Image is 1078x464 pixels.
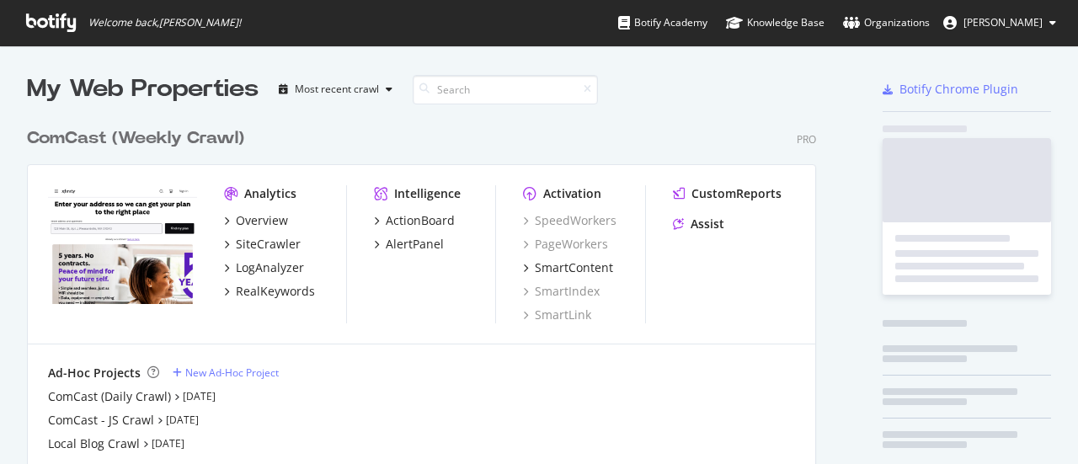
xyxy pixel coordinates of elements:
div: Ad-Hoc Projects [48,365,141,381]
a: [DATE] [152,436,184,451]
button: [PERSON_NAME] [930,9,1070,36]
a: [DATE] [183,389,216,403]
a: RealKeywords [224,283,315,300]
div: Most recent crawl [295,84,379,94]
a: SiteCrawler [224,236,301,253]
a: SmartLink [523,307,591,323]
a: Botify Chrome Plugin [883,81,1018,98]
div: Activation [543,185,601,202]
span: Welcome back, [PERSON_NAME] ! [88,16,241,29]
div: Pro [797,132,816,147]
div: Assist [691,216,724,232]
input: Search [413,75,598,104]
a: ComCast (Daily Crawl) [48,388,171,405]
a: AlertPanel [374,236,444,253]
div: Overview [236,212,288,229]
div: New Ad-Hoc Project [185,365,279,380]
div: SmartContent [535,259,613,276]
div: Botify Chrome Plugin [899,81,1018,98]
div: My Web Properties [27,72,259,106]
a: ComCast (Weekly Crawl) [27,126,251,151]
a: SmartIndex [523,283,600,300]
img: www.xfinity.com [48,185,197,305]
div: Organizations [843,14,930,31]
a: Assist [673,216,724,232]
a: CustomReports [673,185,782,202]
a: SmartContent [523,259,613,276]
div: Knowledge Base [726,14,825,31]
div: AlertPanel [386,236,444,253]
a: SpeedWorkers [523,212,616,229]
button: Most recent crawl [272,76,399,103]
div: LogAnalyzer [236,259,304,276]
div: RealKeywords [236,283,315,300]
div: CustomReports [691,185,782,202]
a: New Ad-Hoc Project [173,365,279,380]
div: SiteCrawler [236,236,301,253]
a: PageWorkers [523,236,608,253]
div: Botify Academy [618,14,707,31]
span: Eric Regan [963,15,1043,29]
a: [DATE] [166,413,199,427]
a: ComCast - JS Crawl [48,412,154,429]
a: ActionBoard [374,212,455,229]
div: Intelligence [394,185,461,202]
a: Local Blog Crawl [48,435,140,452]
div: ComCast (Weekly Crawl) [27,126,244,151]
div: Analytics [244,185,296,202]
div: ActionBoard [386,212,455,229]
a: Overview [224,212,288,229]
a: LogAnalyzer [224,259,304,276]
